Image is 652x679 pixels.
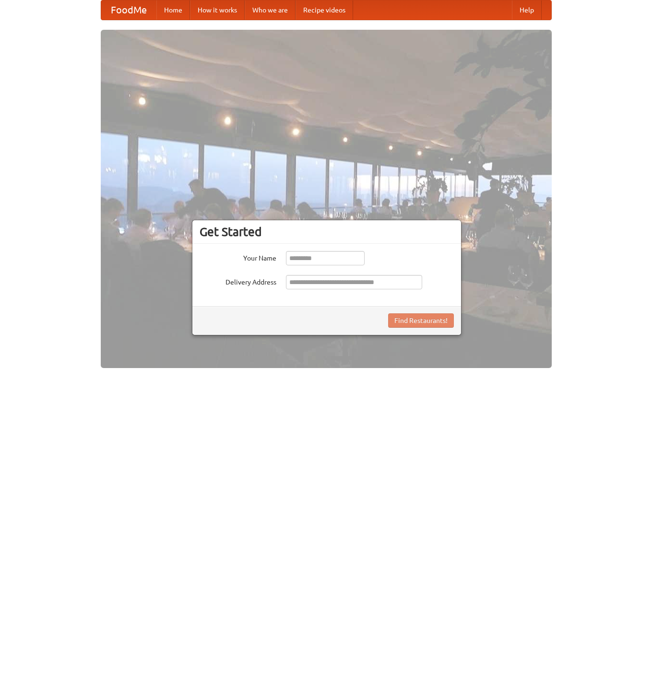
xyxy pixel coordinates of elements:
[245,0,296,20] a: Who we are
[190,0,245,20] a: How it works
[200,251,276,263] label: Your Name
[156,0,190,20] a: Home
[101,0,156,20] a: FoodMe
[200,225,454,239] h3: Get Started
[200,275,276,287] label: Delivery Address
[296,0,353,20] a: Recipe videos
[512,0,542,20] a: Help
[388,313,454,328] button: Find Restaurants!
